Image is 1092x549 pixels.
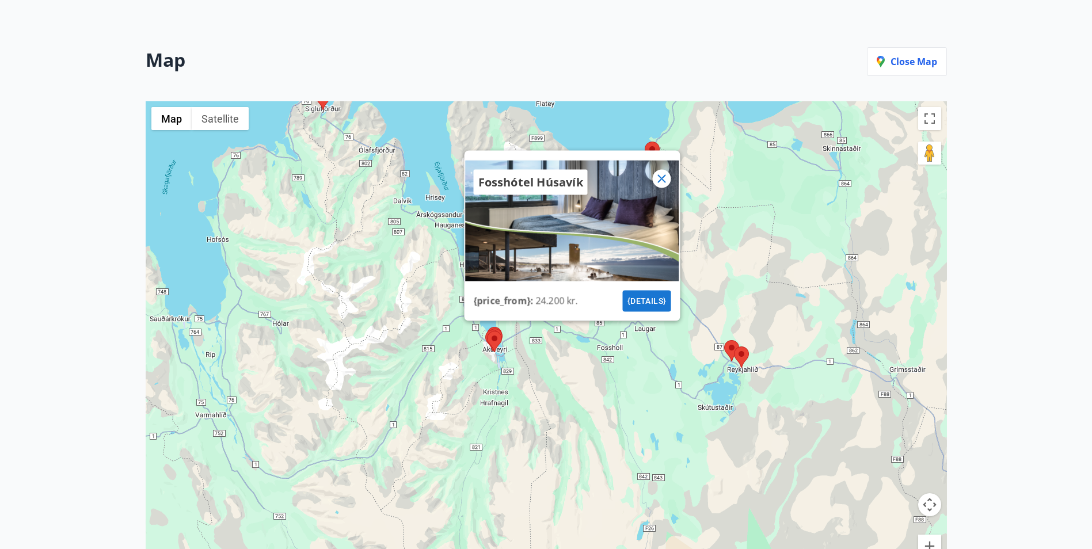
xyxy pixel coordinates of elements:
[535,294,578,308] p: 24.200 kr.
[622,291,671,312] button: {details}
[473,294,535,308] p: {price_from} :
[918,493,941,516] button: Map camera controls
[918,142,941,165] button: Drag Pegman onto the map to open Street View
[192,107,249,130] button: Show satellite imagery
[877,55,937,68] p: Close map
[146,47,185,76] h2: Map
[867,47,947,76] button: Close map
[151,107,192,130] button: Show street map
[918,107,941,130] button: Toggle fullscreen view
[478,174,583,190] p: Fosshótel Húsavík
